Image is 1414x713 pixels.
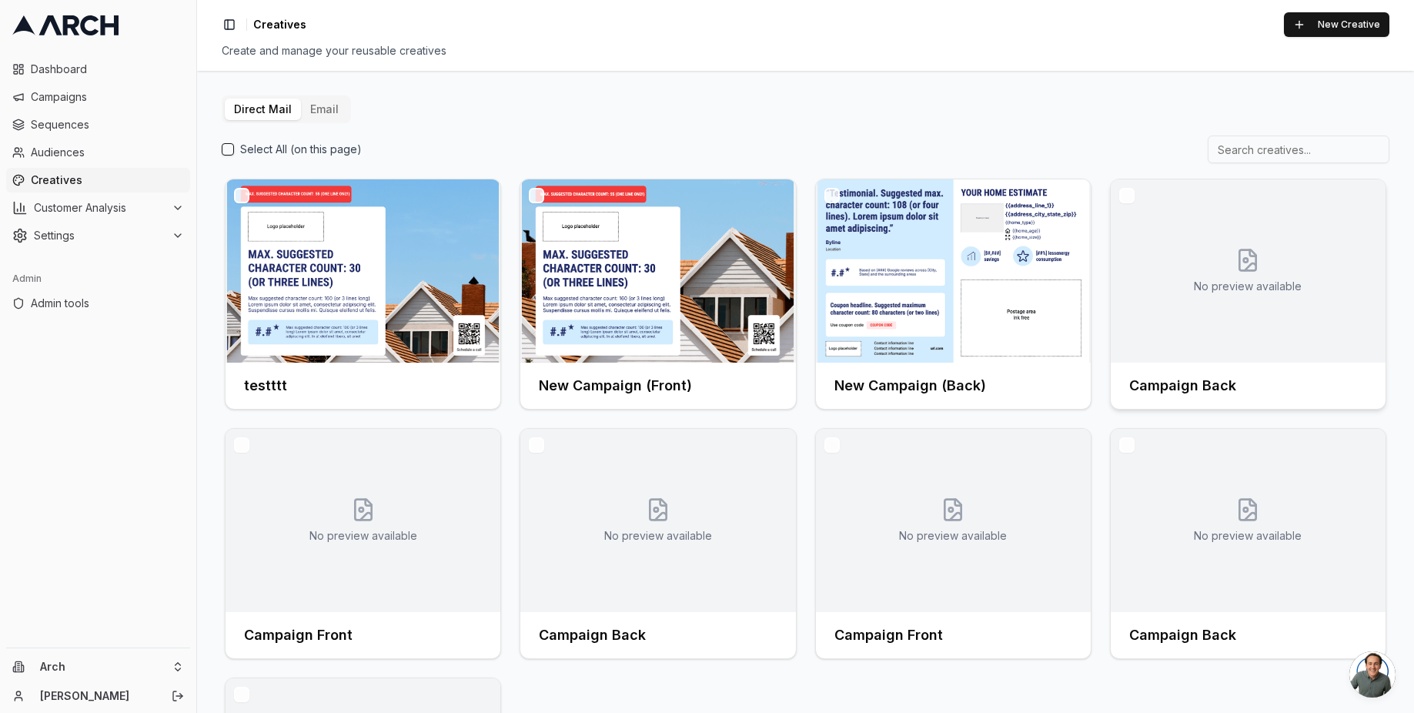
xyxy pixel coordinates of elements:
span: Admin tools [31,296,184,311]
a: Admin tools [6,291,190,316]
button: Arch [6,654,190,679]
input: Search creatives... [1208,136,1389,163]
div: Open chat [1349,651,1396,698]
button: New Creative [1284,12,1389,37]
button: Direct Mail [225,99,301,120]
p: No preview available [1194,279,1302,294]
div: Create and manage your reusable creatives [222,43,1389,59]
svg: No creative preview [1235,248,1260,273]
svg: No creative preview [351,497,376,522]
span: Customer Analysis [34,200,165,216]
a: Campaigns [6,85,190,109]
p: No preview available [1194,528,1302,544]
h3: testttt [244,375,287,397]
a: Audiences [6,140,190,165]
span: Creatives [253,17,306,32]
h3: New Campaign (Front) [539,375,692,397]
h3: Campaign Front [244,624,353,646]
button: Email [301,99,348,120]
p: No preview available [604,528,712,544]
svg: No creative preview [941,497,965,522]
button: Log out [167,685,189,707]
h3: Campaign Back [1129,624,1236,646]
span: Audiences [31,145,184,160]
a: Creatives [6,168,190,192]
div: Admin [6,266,190,291]
span: Creatives [31,172,184,188]
h3: New Campaign (Back) [834,375,986,397]
label: Select All (on this page) [240,142,362,157]
svg: No creative preview [1235,497,1260,522]
nav: breadcrumb [253,17,306,32]
span: Campaigns [31,89,184,105]
img: Front creative for New Campaign (Front) [520,179,795,363]
h3: Campaign Front [834,624,943,646]
img: Front creative for testttt [226,179,500,363]
img: Front creative for New Campaign (Back) [816,179,1091,363]
span: Settings [34,228,165,243]
button: Settings [6,223,190,248]
span: Dashboard [31,62,184,77]
p: No preview available [309,528,417,544]
a: [PERSON_NAME] [40,688,155,704]
p: No preview available [899,528,1007,544]
svg: No creative preview [646,497,670,522]
a: Sequences [6,112,190,137]
h3: Campaign Back [539,624,646,646]
h3: Campaign Back [1129,375,1236,397]
button: Customer Analysis [6,196,190,220]
span: Sequences [31,117,184,132]
span: Arch [40,660,165,674]
a: Dashboard [6,57,190,82]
